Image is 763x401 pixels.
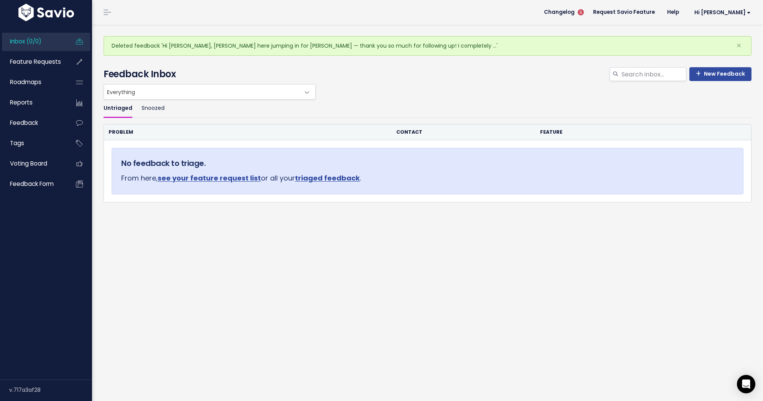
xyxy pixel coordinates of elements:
[661,7,685,18] a: Help
[10,98,33,106] span: Reports
[2,33,64,50] a: Inbox (0/0)
[10,119,38,127] span: Feedback
[104,99,751,118] ul: Filter feature requests
[295,173,360,183] a: triaged feedback
[544,10,575,15] span: Changelog
[142,99,165,118] a: Snoozed
[2,134,64,152] a: Tags
[121,172,734,184] p: From here, or all your .
[121,157,734,169] h5: No feedback to triage.
[10,139,24,147] span: Tags
[16,4,76,21] img: logo-white.9d6f32f41409.svg
[104,85,300,99] span: Everything
[104,36,751,56] div: Deleted feedback 'Hi [PERSON_NAME], [PERSON_NAME] here jumping in for [PERSON_NAME] — thank you s...
[736,39,742,52] span: ×
[2,94,64,111] a: Reports
[689,67,751,81] a: New Feedback
[104,124,392,140] th: Problem
[737,375,755,393] div: Open Intercom Messenger
[2,175,64,193] a: Feedback form
[9,380,92,400] div: v.717a3af28
[685,7,757,18] a: Hi [PERSON_NAME]
[536,124,715,140] th: Feature
[578,9,584,15] span: 5
[587,7,661,18] a: Request Savio Feature
[10,78,41,86] span: Roadmaps
[694,10,751,15] span: Hi [PERSON_NAME]
[104,67,751,81] h4: Feedback Inbox
[10,180,54,188] span: Feedback form
[10,58,61,66] span: Feature Requests
[104,99,132,118] a: Untriaged
[2,73,64,91] a: Roadmaps
[2,155,64,172] a: Voting Board
[728,36,749,55] button: Close
[10,159,47,167] span: Voting Board
[392,124,536,140] th: Contact
[621,67,686,81] input: Search inbox...
[158,173,261,183] a: see your feature request list
[10,37,41,45] span: Inbox (0/0)
[104,84,316,99] span: Everything
[2,53,64,71] a: Feature Requests
[2,114,64,132] a: Feedback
